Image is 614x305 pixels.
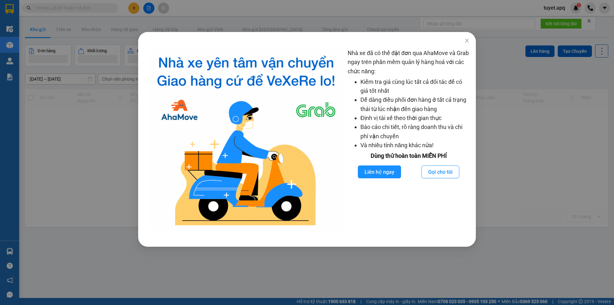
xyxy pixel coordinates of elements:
div: Nhà xe đã có thể đặt đơn qua AhaMove và Grab ngay trên phần mềm quản lý hàng hoá với các chức năng: [348,49,469,231]
img: logo [150,49,342,231]
li: Kiểm tra giá cùng lúc tất cả đối tác để có giá tốt nhất [360,77,469,96]
span: close [464,38,469,43]
div: Dùng thử hoàn toàn MIỄN PHÍ [348,151,469,160]
button: Liên hệ ngay [358,165,401,178]
span: Gọi cho tôi [428,168,453,176]
li: Định vị tài xế theo thời gian thực [360,114,469,123]
button: Close [458,32,476,50]
li: Báo cáo chi tiết, rõ ràng doanh thu và chi phí vận chuyển [360,123,469,141]
li: Dễ dàng điều phối đơn hàng ở tất cả trạng thái từ lúc nhận đến giao hàng [360,95,469,114]
button: Gọi cho tôi [421,165,459,178]
li: Và nhiều tính năng khác nữa! [360,141,469,150]
span: Liên hệ ngay [365,168,394,176]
